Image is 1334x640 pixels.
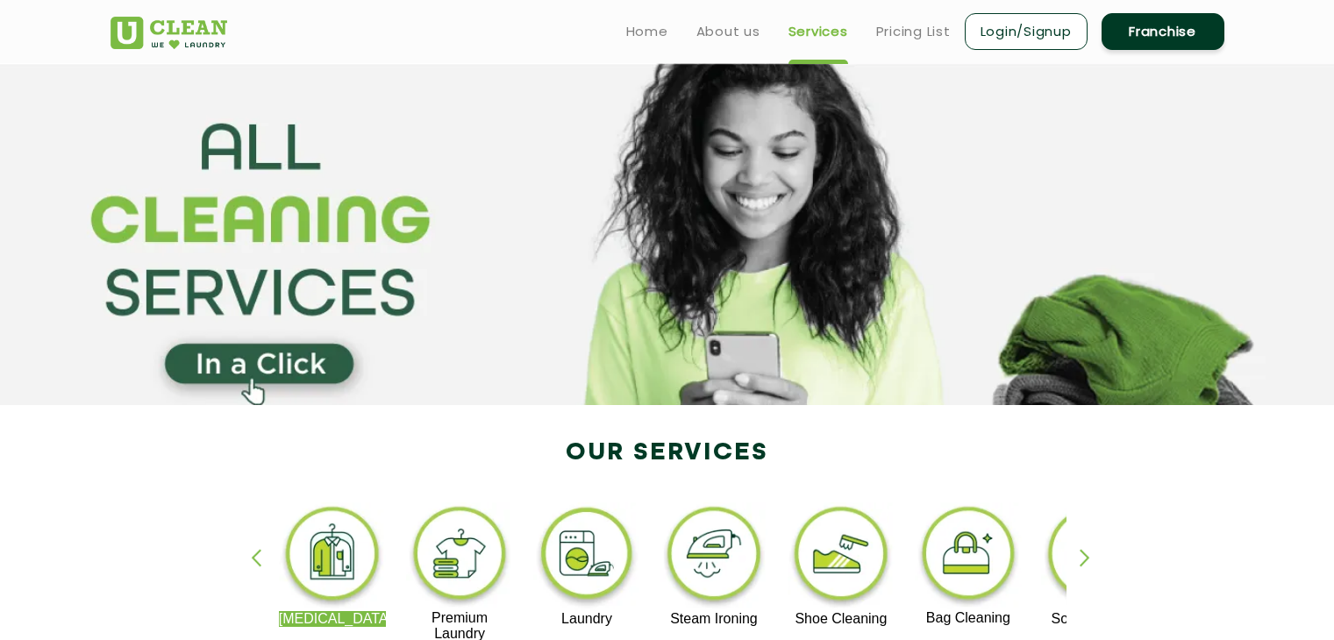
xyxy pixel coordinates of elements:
[1041,611,1149,627] p: Sofa Cleaning
[915,610,1023,626] p: Bag Cleaning
[1041,502,1149,611] img: sofa_cleaning_11zon.webp
[111,17,227,49] img: UClean Laundry and Dry Cleaning
[533,611,641,627] p: Laundry
[965,13,1088,50] a: Login/Signup
[788,611,895,627] p: Shoe Cleaning
[876,21,951,42] a: Pricing List
[279,611,387,627] p: [MEDICAL_DATA]
[696,21,760,42] a: About us
[406,502,514,610] img: premium_laundry_cleaning_11zon.webp
[915,502,1023,610] img: bag_cleaning_11zon.webp
[660,611,768,627] p: Steam Ironing
[788,21,848,42] a: Services
[788,502,895,611] img: shoe_cleaning_11zon.webp
[660,502,768,611] img: steam_ironing_11zon.webp
[1102,13,1224,50] a: Franchise
[279,502,387,611] img: dry_cleaning_11zon.webp
[533,502,641,611] img: laundry_cleaning_11zon.webp
[626,21,668,42] a: Home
